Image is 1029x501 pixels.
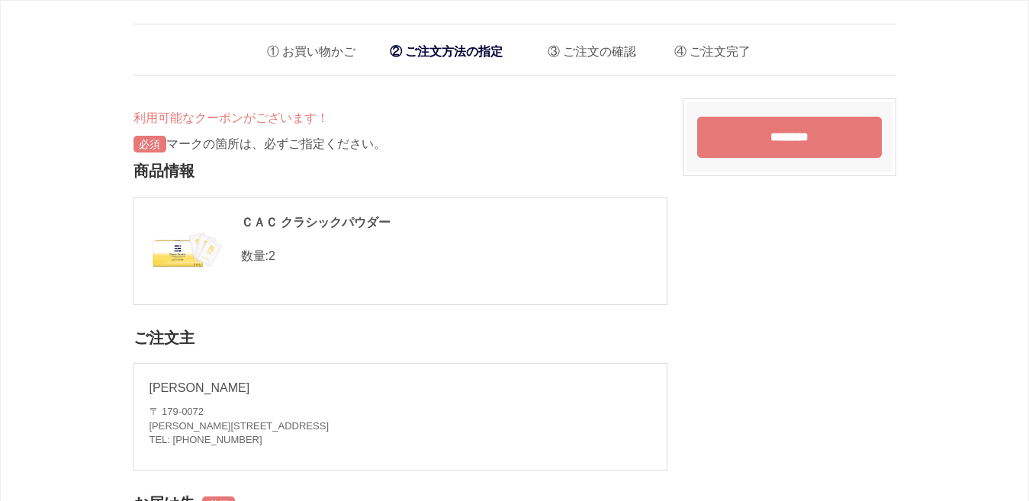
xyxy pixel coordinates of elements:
[150,213,651,233] div: ＣＡＣ クラシックパウダー
[382,36,510,67] li: ご注文方法の指定
[150,379,651,397] p: [PERSON_NAME]
[133,320,667,356] h2: ご注文主
[133,109,667,127] p: 利用可能なクーポンがございます！
[269,249,275,262] span: 2
[150,405,651,447] address: 〒 179-0072 [PERSON_NAME][STREET_ADDRESS] TEL: [PHONE_NUMBER]
[663,32,751,63] li: ご注文完了
[150,247,651,265] p: 数量:
[133,135,667,153] p: マークの箇所は、必ずご指定ください。
[536,32,636,63] li: ご注文の確認
[133,153,667,189] h2: 商品情報
[150,213,226,289] img: 060002.jpg
[256,32,355,63] li: お買い物かご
